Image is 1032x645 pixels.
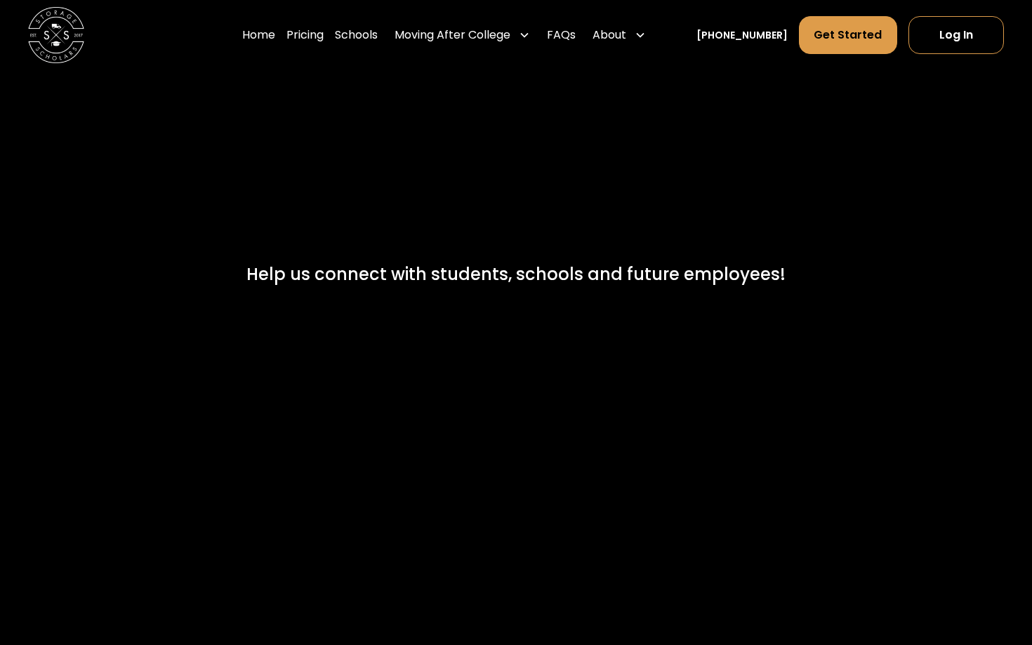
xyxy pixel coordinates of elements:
a: FAQs [547,15,576,55]
a: Get Started [799,16,897,54]
img: Storage Scholars main logo [28,7,84,63]
a: Log In [908,16,1004,54]
a: Pricing [286,15,324,55]
a: Schools [335,15,378,55]
div: About [587,15,651,55]
a: Home [242,15,275,55]
div: Help us connect with students, schools and future employees! [246,262,786,287]
div: Moving After College [395,27,510,44]
div: About [593,27,626,44]
div: Moving After College [389,15,536,55]
a: [PHONE_NUMBER] [696,28,788,43]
